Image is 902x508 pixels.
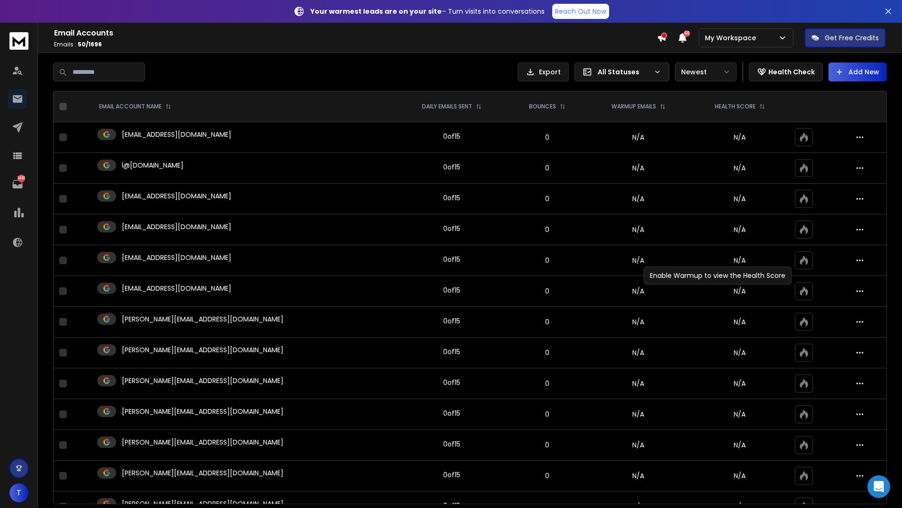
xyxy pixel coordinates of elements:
[696,286,784,296] p: N/A
[514,194,580,204] p: 0
[749,62,823,81] button: Health Check
[443,132,460,141] div: 0 of 15
[310,7,442,16] strong: Your warmest leads are on your site
[122,222,231,232] p: [EMAIL_ADDRESS][DOMAIN_NAME]
[586,430,691,461] td: N/A
[9,483,28,502] button: T
[78,40,102,48] span: 50 / 1696
[514,133,580,142] p: 0
[805,28,885,47] button: Get Free Credits
[586,122,691,153] td: N/A
[586,368,691,399] td: N/A
[122,468,283,478] p: [PERSON_NAME][EMAIL_ADDRESS][DOMAIN_NAME]
[122,407,283,416] p: [PERSON_NAME][EMAIL_ADDRESS][DOMAIN_NAME]
[768,67,815,77] p: Health Check
[122,284,231,293] p: [EMAIL_ADDRESS][DOMAIN_NAME]
[443,470,460,480] div: 0 of 15
[99,103,171,110] div: EMAIL ACCOUNT NAME
[586,214,691,245] td: N/A
[675,62,737,81] button: Newest
[443,193,460,203] div: 0 of 15
[443,162,460,172] div: 0 of 15
[586,245,691,276] td: N/A
[422,103,472,110] p: DAILY EMAILS SENT
[586,153,691,184] td: N/A
[122,376,283,385] p: [PERSON_NAME][EMAIL_ADDRESS][DOMAIN_NAME]
[696,163,784,173] p: N/A
[443,347,460,356] div: 0 of 15
[122,345,283,355] p: [PERSON_NAME][EMAIL_ADDRESS][DOMAIN_NAME]
[310,7,545,16] p: – Turn visits into conversations
[443,285,460,295] div: 0 of 15
[443,409,460,418] div: 0 of 15
[514,440,580,450] p: 0
[586,276,691,307] td: N/A
[696,471,784,481] p: N/A
[514,256,580,265] p: 0
[514,286,580,296] p: 0
[443,255,460,264] div: 0 of 15
[586,184,691,214] td: N/A
[54,41,657,48] p: Emails :
[696,225,784,234] p: N/A
[443,224,460,233] div: 0 of 15
[8,175,27,194] a: 1461
[443,378,460,387] div: 0 of 15
[514,163,580,173] p: 0
[514,379,580,388] p: 0
[829,62,887,81] button: Add New
[122,160,183,170] p: l@[DOMAIN_NAME]
[122,253,231,262] p: [EMAIL_ADDRESS][DOMAIN_NAME]
[18,175,25,182] p: 1461
[518,62,569,81] button: Export
[529,103,556,110] p: BOUNCES
[514,225,580,234] p: 0
[696,194,784,204] p: N/A
[54,27,657,39] h1: Email Accounts
[696,133,784,142] p: N/A
[586,399,691,430] td: N/A
[683,30,690,37] span: 50
[696,317,784,327] p: N/A
[122,437,283,447] p: [PERSON_NAME][EMAIL_ADDRESS][DOMAIN_NAME]
[443,439,460,449] div: 0 of 15
[443,316,460,326] div: 0 of 15
[705,33,760,43] p: My Workspace
[9,32,28,50] img: logo
[586,461,691,491] td: N/A
[696,410,784,419] p: N/A
[598,67,650,77] p: All Statuses
[611,103,656,110] p: WARMUP EMAILS
[696,256,784,265] p: N/A
[586,307,691,338] td: N/A
[644,267,792,285] div: Enable Warmup to view the Health Score
[586,338,691,368] td: N/A
[696,348,784,357] p: N/A
[514,410,580,419] p: 0
[514,348,580,357] p: 0
[715,103,756,110] p: HEALTH SCORE
[122,191,231,201] p: [EMAIL_ADDRESS][DOMAIN_NAME]
[122,314,283,324] p: [PERSON_NAME][EMAIL_ADDRESS][DOMAIN_NAME]
[696,379,784,388] p: N/A
[555,7,606,16] p: Reach Out Now
[552,4,609,19] a: Reach Out Now
[696,440,784,450] p: N/A
[122,130,231,139] p: [EMAIL_ADDRESS][DOMAIN_NAME]
[514,471,580,481] p: 0
[514,317,580,327] p: 0
[867,475,890,498] div: Open Intercom Messenger
[825,33,879,43] p: Get Free Credits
